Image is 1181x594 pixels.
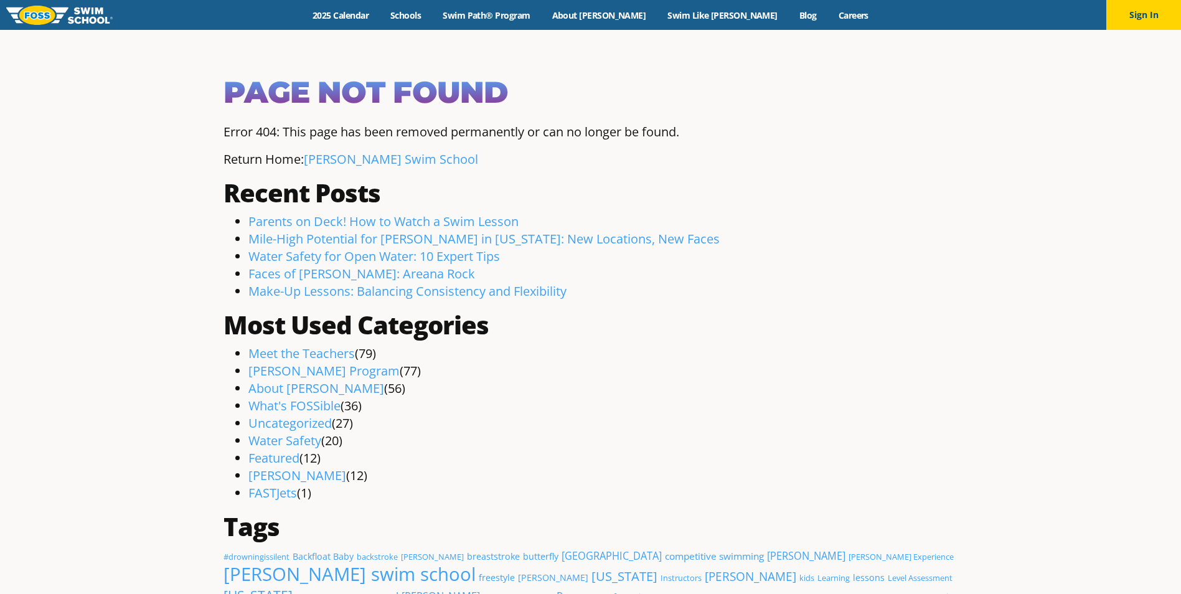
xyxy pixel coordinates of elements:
a: Water Safety for Open Water: 10 Expert Tips [248,248,500,265]
a: [PERSON_NAME] Swim School [304,151,478,167]
h2: Tags [223,512,958,542]
a: Schools [380,9,432,21]
a: Level Assessment (2 items) [888,572,953,583]
li: (56) [248,380,958,397]
a: breaststroke (3 items) [467,550,520,562]
a: Blaine (2 items) [401,551,464,562]
a: Learning (2 items) [817,572,850,583]
a: Meet the Teachers [248,345,355,362]
a: Make-Up Lessons: Balancing Consistency and Flexibility [248,283,567,299]
a: Instructors (2 items) [661,572,702,583]
p: Return Home: [223,151,958,168]
a: Water Safety [248,432,321,449]
a: About [PERSON_NAME] [248,380,384,397]
li: (79) [248,345,958,362]
a: backstroke (2 items) [357,551,398,562]
a: FASTJets [248,484,297,501]
a: Featured [248,450,299,466]
a: Careers [827,9,879,21]
a: Uncategorized [248,415,332,431]
a: freestyle (3 items) [479,572,515,583]
a: What's FOSSible [248,397,341,414]
a: lessons (3 items) [853,572,885,583]
a: Chicago (5 items) [562,549,662,563]
a: Swim Path® Program [432,9,541,21]
li: (36) [248,397,958,415]
a: FOSS Experience (2 items) [849,551,954,562]
h1: Page Not Found [223,73,958,111]
a: Faces of [PERSON_NAME]: Areana Rock [248,265,475,282]
a: Swim Like [PERSON_NAME] [657,9,789,21]
li: (12) [248,450,958,467]
img: FOSS Swim School Logo [6,6,113,25]
a: [PERSON_NAME] [248,467,346,484]
a: Gretchen Hegener Rech (3 items) [518,572,588,583]
a: competitive swimming (4 items) [665,550,764,563]
a: FOSS (5 items) [767,549,845,563]
a: Blog [788,9,827,21]
a: butterfly (3 items) [523,550,558,562]
h2: Most Used Categories [223,310,958,340]
h2: Recent Posts [223,178,958,208]
p: Error 404: This page has been removed permanently or can no longer be found. [223,123,958,141]
li: (27) [248,415,958,432]
li: (1) [248,484,958,502]
a: Mile-High Potential for [PERSON_NAME] in [US_STATE]: New Locations, New Faces [248,230,720,247]
li: (20) [248,432,958,450]
a: [PERSON_NAME] Program [248,362,400,379]
li: (12) [248,467,958,484]
a: Jon Foss (9 items) [705,568,796,585]
a: foss swim school (75 items) [223,562,476,587]
a: Backfloat Baby (3 items) [293,550,354,562]
a: Parents on Deck! How to Watch a Swim Lesson [248,213,519,230]
a: kids (2 items) [799,572,814,583]
a: #drowningissilent (2 items) [223,551,289,562]
a: About [PERSON_NAME] [541,9,657,21]
a: 2025 Calendar [302,9,380,21]
li: (77) [248,362,958,380]
a: Illinois (12 items) [591,567,657,585]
